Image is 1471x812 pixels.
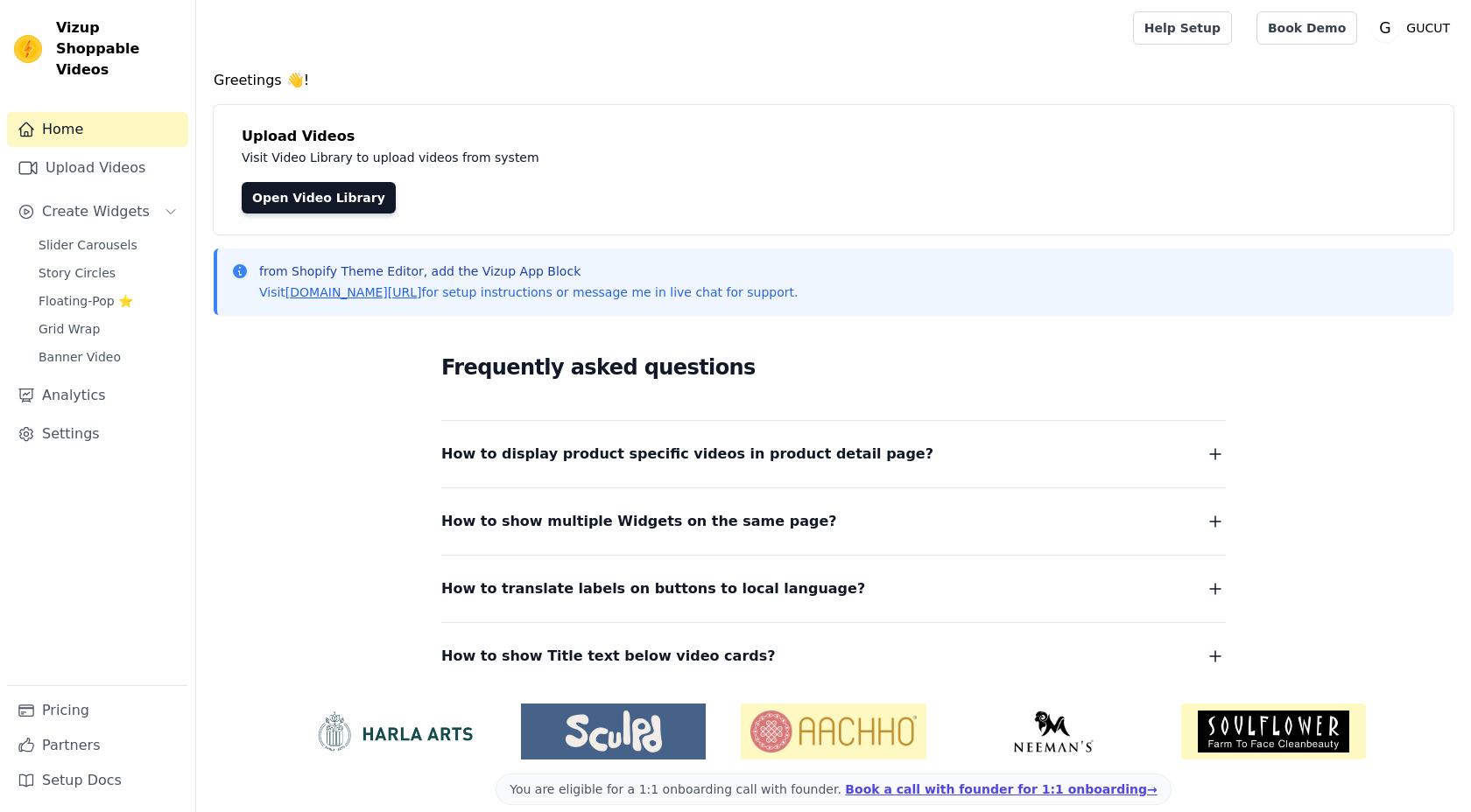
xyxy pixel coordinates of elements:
[7,416,188,451] a: Settings
[39,236,137,254] span: Slider Carousels
[1181,703,1366,759] img: Soulflower
[7,693,188,728] a: Pricing
[1133,11,1232,45] a: Help Setup
[14,35,42,63] img: Vizup
[441,509,1226,534] button: How to show multiple Widgets on the same page?
[28,233,188,257] a: Slider Carousels
[1380,19,1391,37] text: G
[56,17,181,80] span: Vizup Shoppable Videos
[441,442,933,466] span: How to display product specific videos in product detail page?
[7,378,188,413] a: Analytics
[845,782,1157,796] a: Book a call with founder for 1:1 onboarding
[301,710,486,752] img: HarlaArts
[441,442,1226,466] button: How to display product specific videos in product detail page?
[521,710,706,752] img: Sculpd US
[39,292,133,310] span: Floating-Pop ⭐
[741,703,926,759] img: Aachho
[1399,12,1457,44] p: GUCUT
[28,317,188,341] a: Grid Wrap
[214,70,1453,91] h4: Greetings 👋!
[7,150,188,185] a: Upload Videos
[441,644,776,668] span: How to show Title text below video cards?
[259,283,798,301] p: Visit for setup instructions or message me in live chat for support.
[39,264,116,282] span: Story Circles
[441,509,837,534] span: How to show multiple Widgets on the same page?
[441,350,1226,385] h2: Frequently asked questions
[39,320,100,338] span: Grid Wrap
[28,345,188,369] a: Banner Video
[28,261,188,285] a: Story Circles
[7,763,188,798] a: Setup Docs
[42,201,150,222] span: Create Widgets
[285,285,422,299] a: [DOMAIN_NAME][URL]
[1371,12,1457,44] button: G GUCUT
[259,262,798,280] p: from Shopify Theme Editor, add the Vizup App Block
[441,644,1226,668] button: How to show Title text below video cards?
[242,147,1026,168] p: Visit Video Library to upload videos from system
[7,112,188,147] a: Home
[441,577,1226,601] button: How to translate labels on buttons to local language?
[441,577,865,601] span: How to translate labels on buttons to local language?
[961,710,1146,752] img: Neeman's
[242,126,1425,147] h4: Upload Videos
[39,348,121,366] span: Banner Video
[1256,11,1357,45] a: Book Demo
[7,728,188,763] a: Partners
[28,289,188,313] a: Floating-Pop ⭐
[242,182,396,213] a: Open Video Library
[7,194,188,229] button: Create Widgets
